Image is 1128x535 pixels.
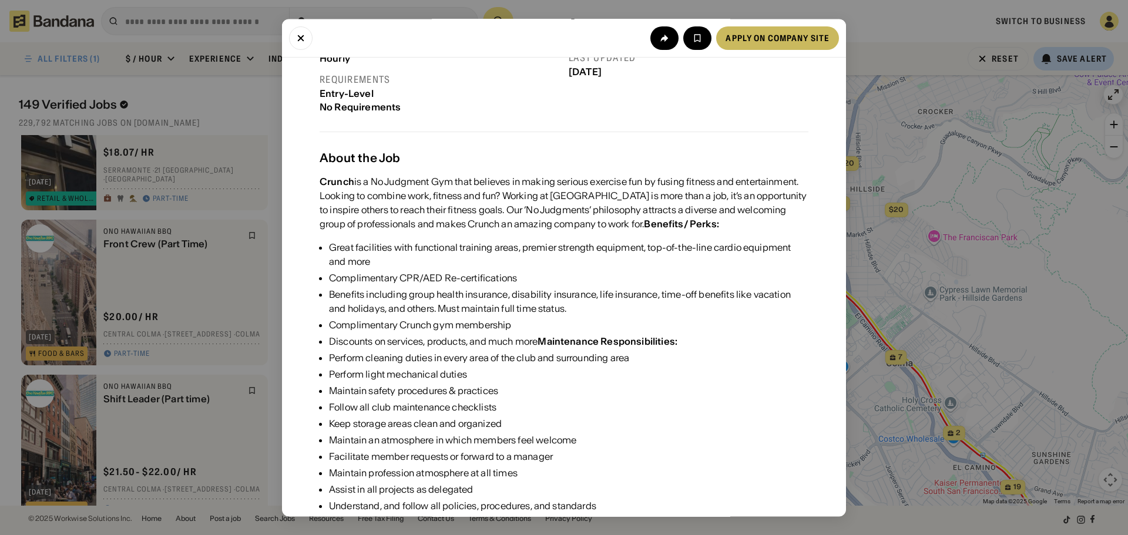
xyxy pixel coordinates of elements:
[329,288,808,316] div: Benefits including group health insurance, disability insurance, life insurance, time-off benefit...
[329,335,808,349] div: Discounts on services, products, and much more
[320,175,808,231] div: is a No Judgment Gym that believes in making serious exercise fun by fusing fitness and entertain...
[329,271,808,285] div: Complimentary CPR/AED Re-certifications
[329,499,808,513] div: Understand, and follow all policies, procedures, and standards
[329,401,808,415] div: Follow all club maintenance checklists
[329,384,808,398] div: Maintain safety procedures & practices
[329,433,808,447] div: Maintain an atmosphere in which members feel welcome
[329,368,808,382] div: Perform light mechanical duties
[538,336,677,348] div: Maintenance Responsibilities:
[320,176,354,188] div: Crunch
[329,516,808,530] div: Follow all policies and procedures in Employee Handbook
[329,241,808,269] div: Great facilities with functional training areas, premier strength equipment, top-of-the-line card...
[569,52,808,65] div: Last updated
[329,351,808,365] div: Perform cleaning duties in every area of the club and surrounding area
[289,26,313,49] button: Close
[320,53,559,64] div: Hourly
[726,33,830,42] div: Apply on company site
[320,73,559,86] div: Requirements
[329,318,808,332] div: Complimentary Crunch gym membership
[320,102,559,113] div: No Requirements
[320,152,808,166] div: About the Job
[329,466,808,480] div: Maintain profession atmosphere at all times
[329,417,808,431] div: Keep storage areas clean and organized
[320,88,559,99] div: Entry-Level
[329,483,808,497] div: Assist in all projects as delegated
[644,218,719,230] div: Benefits/ Perks:
[569,66,808,78] div: [DATE]
[329,450,808,464] div: Facilitate member requests or forward to a manager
